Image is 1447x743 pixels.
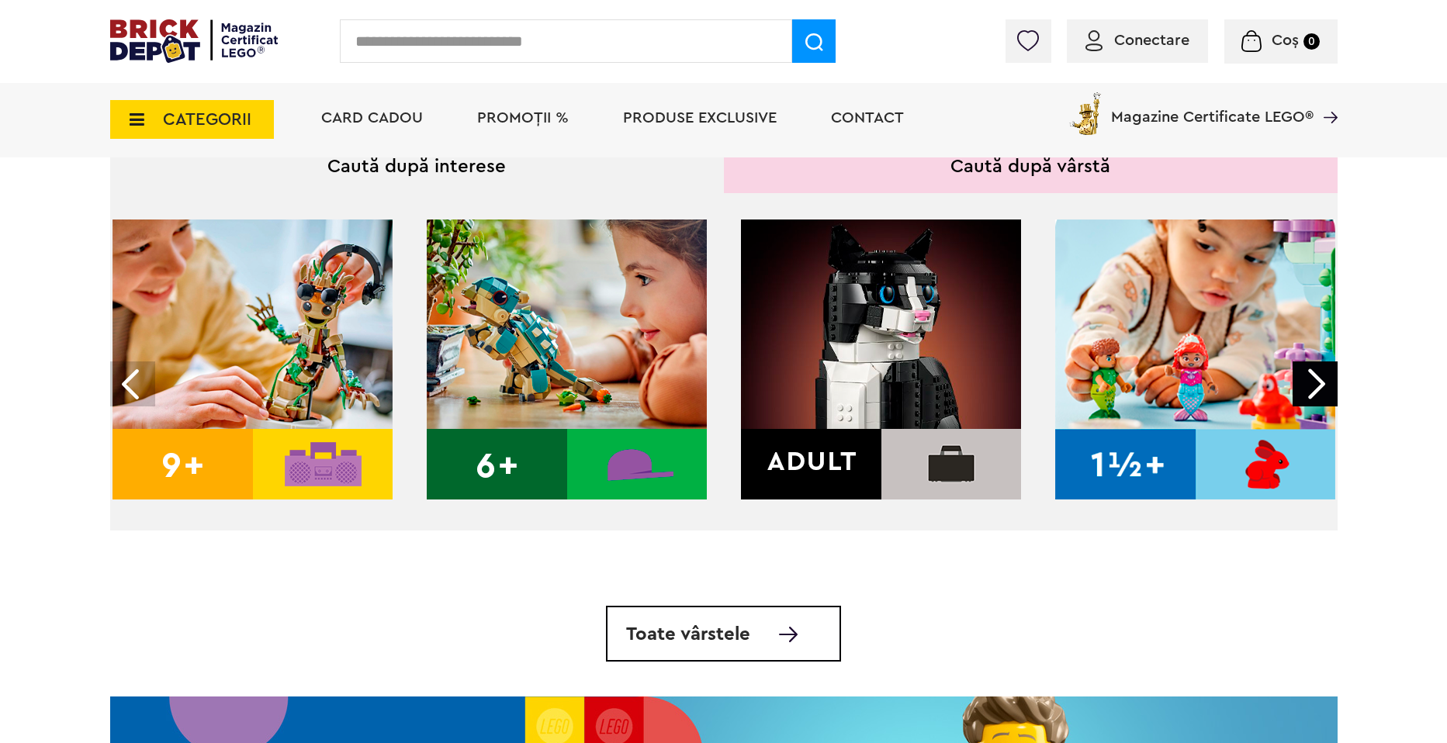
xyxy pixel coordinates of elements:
[724,135,1338,193] div: Caută după vârstă
[626,625,750,644] span: Toate vârstele
[779,627,798,642] img: Toate vârstele
[163,111,251,128] span: CATEGORII
[110,135,724,193] div: Caută după interese
[831,110,904,126] a: Contact
[1085,33,1189,48] a: Conectare
[427,219,707,499] img: 6+
[113,219,393,499] img: 9+
[1303,33,1320,50] small: 0
[1055,219,1335,499] img: 1.5+
[477,110,569,126] a: PROMOȚII %
[1314,89,1338,105] a: Magazine Certificate LEGO®
[1272,33,1299,48] span: Coș
[623,110,777,126] a: Produse exclusive
[741,219,1021,499] img: Adult
[606,606,841,662] a: Toate vârstele
[1111,89,1314,125] span: Magazine Certificate LEGO®
[321,110,423,126] a: Card Cadou
[1114,33,1189,48] span: Conectare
